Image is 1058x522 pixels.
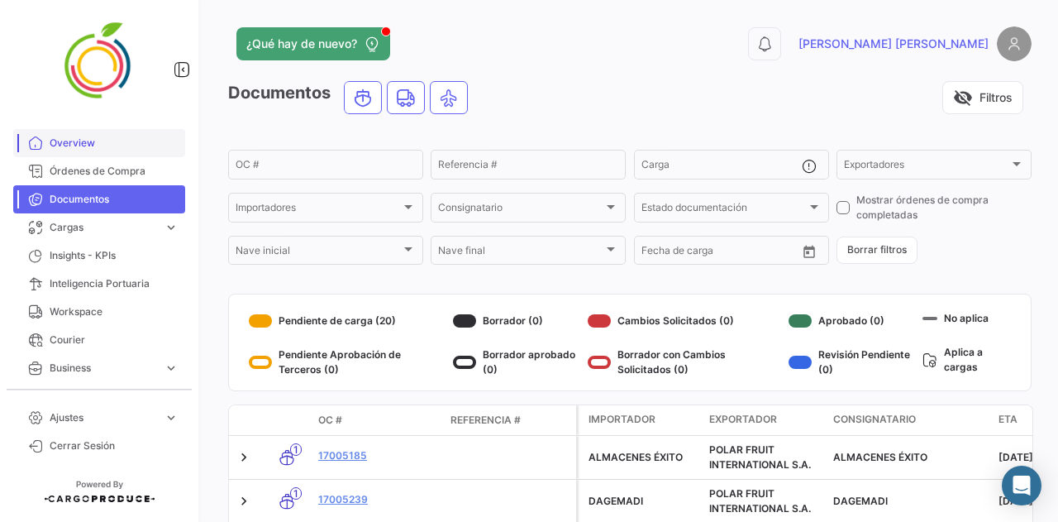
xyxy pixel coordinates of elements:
[13,242,185,270] a: Insights - KPIs
[833,412,916,427] span: Consignatario
[589,412,655,427] span: Importador
[922,342,1011,377] div: Aplica a cargas
[833,495,888,507] span: DAGEMADI
[50,410,157,425] span: Ajustes
[236,204,401,216] span: Importadores
[50,304,179,319] span: Workspace
[641,247,671,259] input: Desde
[922,308,1011,328] div: No aplica
[345,82,381,113] button: Ocean
[50,361,157,376] span: Business
[50,438,179,453] span: Cerrar Sesión
[789,347,916,377] div: Revisión Pendiente (0)
[50,136,179,151] span: Overview
[856,193,1032,223] span: Mostrar órdenes de compra completadas
[58,20,141,103] img: 4ff2da5d-257b-45de-b8a4-5752211a35e0.png
[589,450,696,465] div: ALMACENES ÉXITO
[444,406,576,434] datatable-header-cell: Referencia #
[1002,466,1041,505] div: Abrir Intercom Messenger
[249,308,446,334] div: Pendiente de carga (20)
[709,443,820,472] div: POLAR FRUIT INTERNATIONAL S.A.
[50,192,179,207] span: Documentos
[589,494,696,509] div: DAGEMADI
[318,492,437,507] a: 17005239
[50,164,179,179] span: Órdenes de Compra
[236,449,252,466] a: Expand/Collapse Row
[789,308,916,334] div: Aprobado (0)
[798,36,989,52] span: [PERSON_NAME] [PERSON_NAME]
[953,88,973,108] span: visibility_off
[588,308,782,334] div: Cambios Solicitados (0)
[262,414,312,427] datatable-header-cell: Modo de Transporte
[438,247,603,259] span: Nave final
[709,486,820,516] div: POLAR FRUIT INTERNATIONAL S.A.
[246,36,357,52] span: ¿Qué hay de nuevo?
[236,27,390,60] button: ¿Qué hay de nuevo?
[290,443,302,456] span: 1
[997,26,1032,61] img: placeholder-user.png
[588,347,782,377] div: Borrador con Cambios Solicitados (0)
[836,237,917,264] button: Borrar filtros
[641,204,807,216] span: Estado documentación
[13,157,185,185] a: Órdenes de Compra
[13,298,185,326] a: Workspace
[164,361,179,376] span: expand_more
[683,247,757,259] input: Hasta
[388,82,424,113] button: Land
[50,333,179,347] span: Courier
[318,448,437,463] a: 17005185
[164,410,179,425] span: expand_more
[312,406,444,434] datatable-header-cell: OC #
[249,347,446,377] div: Pendiente Aprobación de Terceros (0)
[942,81,1023,114] button: visibility_offFiltros
[290,487,302,500] span: 1
[450,413,521,428] span: Referencia #
[236,493,252,510] a: Expand/Collapse Row
[998,412,1017,427] span: ETA
[13,326,185,354] a: Courier
[13,270,185,298] a: Inteligencia Portuaria
[453,308,581,334] div: Borrador (0)
[431,82,467,113] button: Air
[236,247,401,259] span: Nave inicial
[709,412,777,427] span: Exportador
[453,347,581,377] div: Borrador aprobado (0)
[797,239,822,264] button: Open calendar
[703,405,827,435] datatable-header-cell: Exportador
[833,451,927,463] span: ALMACENES ÉXITO
[50,248,179,263] span: Insights - KPIs
[50,276,179,291] span: Inteligencia Portuaria
[13,185,185,213] a: Documentos
[579,405,703,435] datatable-header-cell: Importador
[228,81,473,114] h3: Documentos
[844,161,1009,173] span: Exportadores
[164,220,179,235] span: expand_more
[50,220,157,235] span: Cargas
[438,204,603,216] span: Consignatario
[318,413,342,428] span: OC #
[13,129,185,157] a: Overview
[827,405,992,435] datatable-header-cell: Consignatario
